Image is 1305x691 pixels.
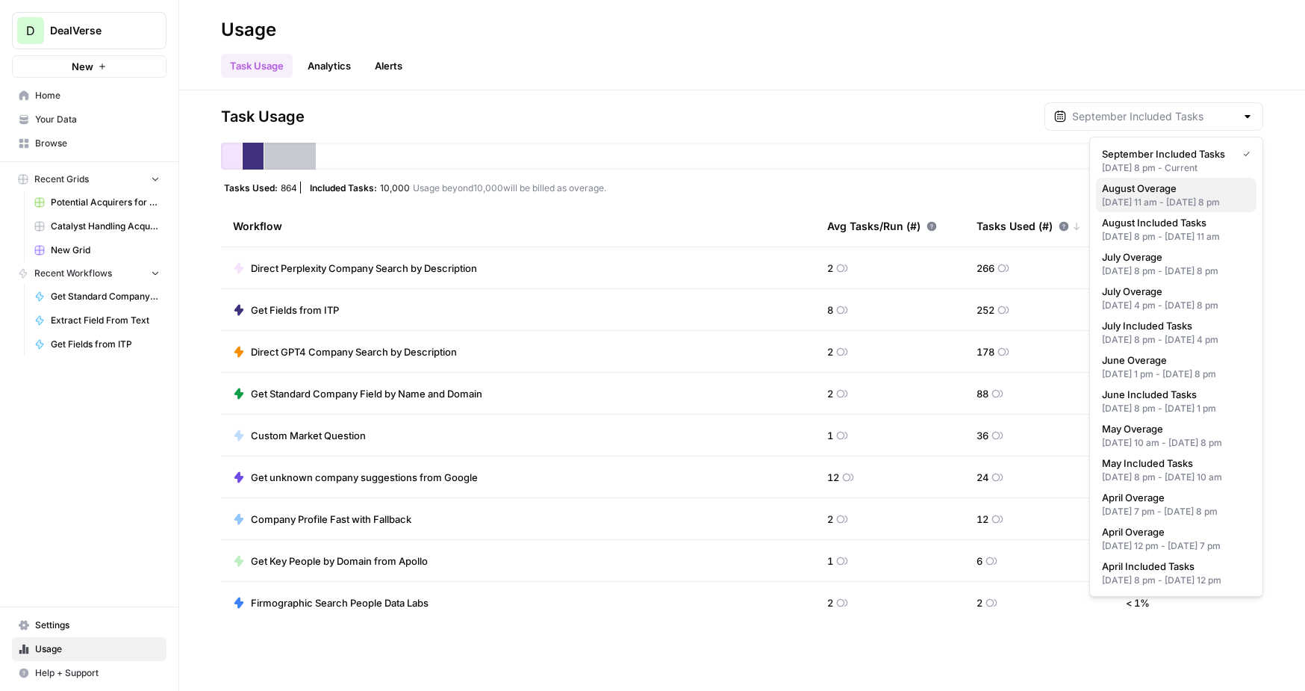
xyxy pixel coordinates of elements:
[221,106,305,127] span: Task Usage
[12,12,166,49] button: Workspace: DealVerse
[233,205,803,247] div: Workflow
[380,182,410,193] span: 10,000
[977,512,988,527] span: 12
[1102,299,1251,312] div: [DATE] 4 pm - [DATE] 8 pm
[50,23,140,38] span: DealVerse
[827,554,833,568] span: 1
[1102,333,1251,347] div: [DATE] 8 pm - [DATE] 4 pm
[1102,161,1251,175] div: [DATE] 8 pm - Current
[1102,456,1245,471] span: May Included Tasks
[977,386,988,401] span: 88
[233,261,477,276] a: Direct Perplexity Company Search by Description
[1102,318,1245,333] span: July Included Tasks
[827,205,937,247] div: Avg Tasks/Run (#)
[281,182,297,193] span: 864
[51,244,160,257] span: New Grid
[26,22,35,40] span: D
[251,512,411,527] span: Company Profile Fast with Fallback
[233,512,411,527] a: Company Profile Fast with Fallback
[251,261,477,276] span: Direct Perplexity Company Search by Description
[299,54,360,78] a: Analytics
[1102,368,1251,381] div: [DATE] 1 pm - [DATE] 8 pm
[51,290,160,303] span: Get Standard Company Field by Name and Domain
[1102,490,1245,505] span: April Overage
[977,554,982,568] span: 6
[224,182,278,193] span: Tasks Used:
[977,344,994,359] span: 178
[977,470,988,485] span: 24
[28,309,166,332] a: Extract Field From Text
[827,303,833,317] span: 8
[1102,230,1251,244] div: [DATE] 8 pm - [DATE] 11 am
[977,595,982,610] span: 2
[977,428,988,443] span: 36
[827,386,833,401] span: 2
[51,314,160,327] span: Extract Field From Text
[251,428,366,443] span: Custom Market Question
[827,261,833,276] span: 2
[12,613,166,637] a: Settings
[35,89,160,102] span: Home
[251,595,429,610] span: Firmographic Search People Data Labs
[28,285,166,309] a: Get Standard Company Field by Name and Domain
[251,554,428,568] span: Get Key People by Domain from Apollo
[233,470,478,485] a: Get unknown company suggestions from Google
[233,386,482,401] a: Get Standard Company Field by Name and Domain
[1072,109,1236,124] input: September Included Tasks
[1102,387,1245,402] span: June Included Tasks
[1102,539,1251,553] div: [DATE] 12 pm - [DATE] 7 pm
[251,344,457,359] span: Direct GPT4 Company Search by Description
[977,205,1081,247] div: Tasks Used (#)
[251,303,339,317] span: Get Fields from ITP
[1102,250,1245,264] span: July Overage
[12,108,166,131] a: Your Data
[34,267,112,280] span: Recent Workflows
[221,18,276,42] div: Usage
[34,173,89,186] span: Recent Grids
[35,642,160,656] span: Usage
[12,55,166,78] button: New
[1102,196,1251,209] div: [DATE] 11 am - [DATE] 8 pm
[1102,353,1245,368] span: June Overage
[1102,524,1245,539] span: April Overage
[1102,559,1245,574] span: April Included Tasks
[251,470,478,485] span: Get unknown company suggestions from Google
[1102,436,1251,450] div: [DATE] 10 am - [DATE] 8 pm
[1102,284,1245,299] span: July Overage
[1102,505,1251,518] div: [DATE] 7 pm - [DATE] 8 pm
[1102,421,1245,436] span: May Overage
[977,261,994,276] span: 266
[1102,471,1251,484] div: [DATE] 8 pm - [DATE] 10 am
[977,303,994,317] span: 252
[35,619,160,632] span: Settings
[35,137,160,150] span: Browse
[12,131,166,155] a: Browse
[28,238,166,262] a: New Grid
[1102,402,1251,415] div: [DATE] 8 pm - [DATE] 1 pm
[51,196,160,209] span: Potential Acquirers for Deep Instinct
[12,262,166,285] button: Recent Workflows
[28,190,166,214] a: Potential Acquirers for Deep Instinct
[413,182,606,193] span: Usage beyond 10,000 will be billed as overage.
[827,470,839,485] span: 12
[28,214,166,238] a: Catalyst Handling Acquisitions
[827,512,833,527] span: 2
[233,303,339,317] a: Get Fields from ITP
[310,182,377,193] span: Included Tasks:
[12,168,166,190] button: Recent Grids
[1126,595,1150,610] span: < 1 %
[35,666,160,680] span: Help + Support
[233,595,429,610] a: Firmographic Search People Data Labs
[1102,264,1251,278] div: [DATE] 8 pm - [DATE] 8 pm
[251,386,482,401] span: Get Standard Company Field by Name and Domain
[233,428,366,443] a: Custom Market Question
[12,84,166,108] a: Home
[827,428,833,443] span: 1
[12,637,166,661] a: Usage
[35,113,160,126] span: Your Data
[233,554,428,568] a: Get Key People by Domain from Apollo
[1102,146,1231,161] span: September Included Tasks
[1102,181,1245,196] span: August Overage
[1102,215,1245,230] span: August Included Tasks
[233,344,457,359] a: Direct GPT4 Company Search by Description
